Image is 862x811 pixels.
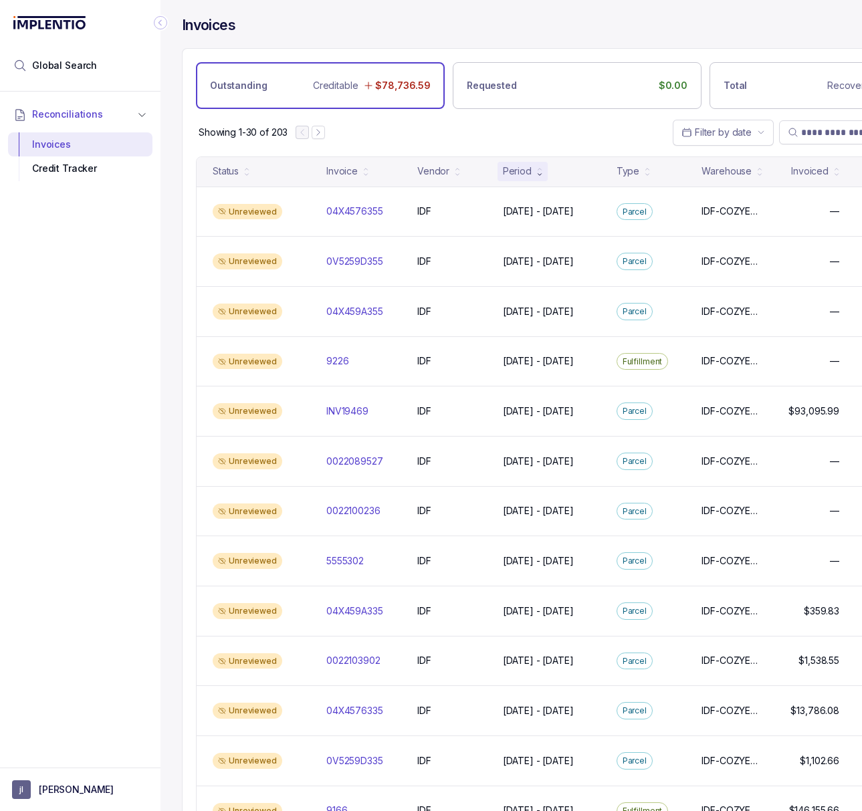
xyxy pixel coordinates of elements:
[503,164,532,178] div: Period
[702,455,760,468] p: IDF-COZYEARTH-UT1
[326,754,383,768] p: 0V5259D335
[788,404,839,418] p: $93,095.99
[623,305,647,318] p: Parcel
[695,126,752,138] span: Filter by date
[503,255,574,268] p: [DATE] - [DATE]
[830,354,839,368] p: —
[417,305,431,318] p: IDF
[417,354,431,368] p: IDF
[702,164,752,178] div: Warehouse
[503,554,574,568] p: [DATE] - [DATE]
[702,754,760,768] p: IDF-COZYEARTH-LEX
[39,783,114,796] p: [PERSON_NAME]
[417,255,431,268] p: IDF
[213,453,282,469] div: Unreviewed
[326,164,358,178] div: Invoice
[702,604,760,618] p: IDF-COZYEARTH-LEX
[467,79,517,92] p: Requested
[417,554,431,568] p: IDF
[19,156,142,181] div: Credit Tracker
[19,132,142,156] div: Invoices
[503,604,574,618] p: [DATE] - [DATE]
[830,305,839,318] p: —
[326,354,348,368] p: 9226
[152,15,169,31] div: Collapse Icon
[8,100,152,129] button: Reconciliations
[702,354,760,368] p: IDF-COZYEARTH-LEX, IDF-COZYEARTH-OH, IDF-COZYEARTH-UT1
[213,164,239,178] div: Status
[623,505,647,518] p: Parcel
[417,205,431,218] p: IDF
[417,404,431,418] p: IDF
[800,754,839,768] p: $1,102.66
[417,704,431,717] p: IDF
[326,654,381,667] p: 0022103902
[213,703,282,719] div: Unreviewed
[213,603,282,619] div: Unreviewed
[213,304,282,320] div: Unreviewed
[32,108,103,121] span: Reconciliations
[503,654,574,667] p: [DATE] - [DATE]
[702,554,760,568] p: IDF-COZYEARTH-UT1
[213,403,282,419] div: Unreviewed
[702,404,760,418] p: IDF-COZYEARTH-LEX
[213,553,282,569] div: Unreviewed
[804,604,839,618] p: $359.83
[503,754,574,768] p: [DATE] - [DATE]
[417,455,431,468] p: IDF
[326,205,383,218] p: 04X4576355
[790,704,839,717] p: $13,786.08
[702,654,760,667] p: IDF-COZYEARTH-KY, IDF-COZYEARTH-UT1
[623,655,647,668] p: Parcel
[503,504,574,517] p: [DATE] - [DATE]
[213,653,282,669] div: Unreviewed
[673,120,774,145] button: Date Range Picker
[213,753,282,769] div: Unreviewed
[681,126,752,139] search: Date Range Picker
[417,754,431,768] p: IDF
[702,305,760,318] p: IDF-COZYEARTH-LEX, IDF-COZYEARTH-UT1
[791,164,829,178] div: Invoiced
[503,704,574,717] p: [DATE] - [DATE]
[830,504,839,517] p: —
[417,164,449,178] div: Vendor
[623,604,647,618] p: Parcel
[623,704,647,717] p: Parcel
[326,255,383,268] p: 0V5259D355
[623,255,647,268] p: Parcel
[375,79,431,92] p: $78,736.59
[326,305,383,318] p: 04X459A355
[417,604,431,618] p: IDF
[623,355,663,368] p: Fulfillment
[326,554,364,568] p: 5555302
[313,79,358,92] p: Creditable
[32,59,97,72] span: Global Search
[417,504,431,517] p: IDF
[830,455,839,468] p: —
[326,704,383,717] p: 04X4576335
[213,253,282,269] div: Unreviewed
[213,204,282,220] div: Unreviewed
[503,354,574,368] p: [DATE] - [DATE]
[617,164,639,178] div: Type
[503,455,574,468] p: [DATE] - [DATE]
[623,205,647,219] p: Parcel
[503,205,574,218] p: [DATE] - [DATE]
[830,255,839,268] p: —
[503,404,574,418] p: [DATE] - [DATE]
[326,604,383,618] p: 04X459A335
[199,126,288,139] div: Remaining page entries
[312,126,325,139] button: Next Page
[199,126,288,139] p: Showing 1-30 of 203
[830,205,839,218] p: —
[326,504,381,517] p: 0022100236
[326,404,368,418] p: INV19469
[12,780,31,799] span: User initials
[213,503,282,519] div: Unreviewed
[702,255,760,268] p: IDF-COZYEARTH-[GEOGRAPHIC_DATA]
[12,780,148,799] button: User initials[PERSON_NAME]
[830,554,839,568] p: —
[702,205,760,218] p: IDF-COZYEARTH-KY, IDF-COZYEARTH-LEX
[8,130,152,184] div: Reconciliations
[503,305,574,318] p: [DATE] - [DATE]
